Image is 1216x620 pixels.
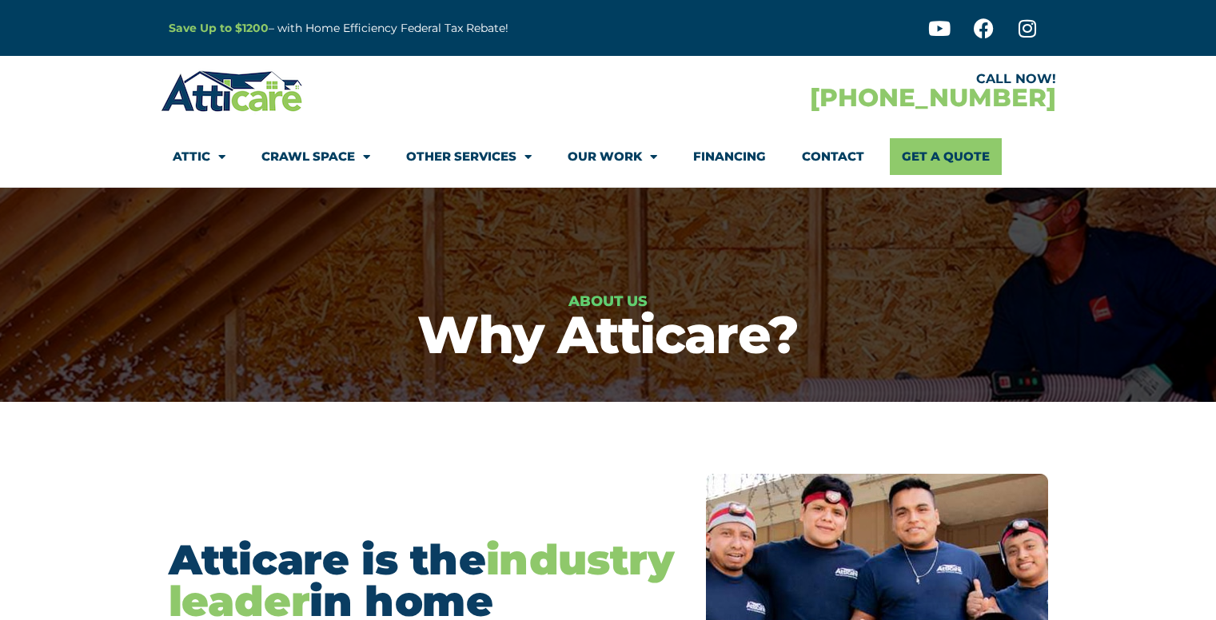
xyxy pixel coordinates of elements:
[568,138,657,175] a: Our Work
[890,138,1002,175] a: Get A Quote
[693,138,766,175] a: Financing
[8,294,1208,308] h6: About Us
[169,19,687,38] p: – with Home Efficiency Federal Tax Rebate!
[173,138,1044,175] nav: Menu
[8,308,1208,360] h1: Why Atticare?
[608,73,1056,85] div: CALL NOW!
[802,138,864,175] a: Contact
[173,138,225,175] a: Attic
[169,21,269,35] a: Save Up to $1200
[406,138,532,175] a: Other Services
[261,138,370,175] a: Crawl Space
